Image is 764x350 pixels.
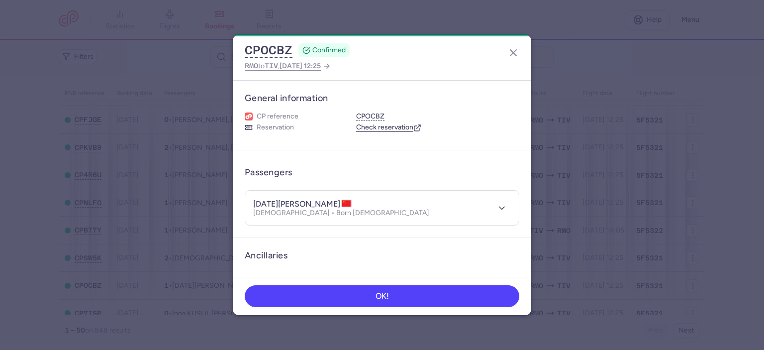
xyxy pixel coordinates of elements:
[245,43,292,58] button: CPOCBZ
[245,60,331,72] a: RMOtoTIV,[DATE] 12:25
[245,62,258,70] span: RMO
[245,285,519,307] button: OK!
[356,112,384,121] button: CPOCBZ
[257,123,294,132] span: Reservation
[280,62,321,70] span: [DATE] 12:25
[245,60,321,72] span: to ,
[253,199,352,209] h4: [DATE][PERSON_NAME]
[265,62,278,70] span: TIV
[245,250,519,261] h3: Ancillaries
[245,113,253,120] figure: 1L airline logo
[253,209,429,217] p: [DEMOGRAPHIC_DATA] • Born [DEMOGRAPHIC_DATA]
[257,112,298,121] span: CP reference
[245,93,519,104] h3: General information
[312,45,346,55] span: CONFIRMED
[245,167,292,178] h3: Passengers
[376,292,389,301] span: OK!
[356,123,421,132] a: Check reservation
